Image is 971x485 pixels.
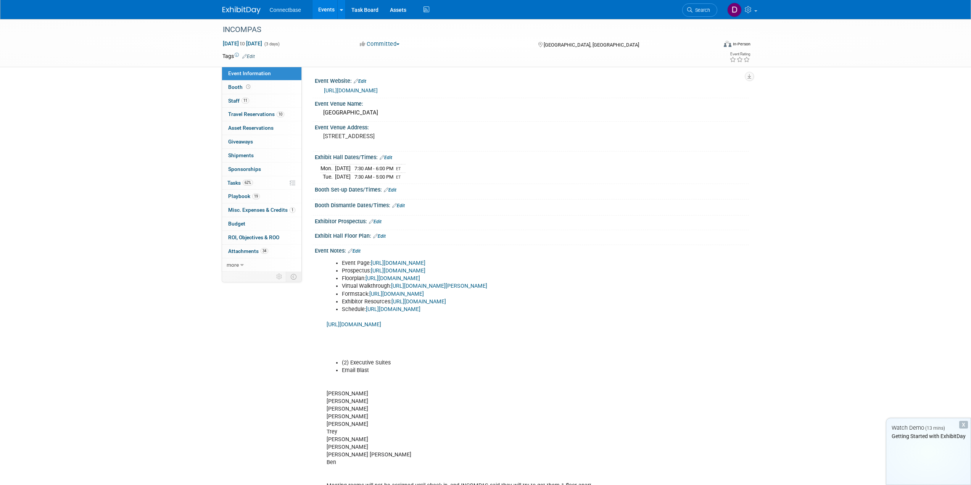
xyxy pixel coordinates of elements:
span: 1 [290,207,295,213]
a: Misc. Expenses & Credits1 [222,203,301,217]
a: Edit [369,219,382,224]
img: Danielle Smith [727,3,742,17]
span: Misc. Expenses & Credits [228,207,295,213]
span: Booth [228,84,252,90]
a: Edit [380,155,392,160]
a: [URL][DOMAIN_NAME] [371,260,425,266]
div: Event Venue Name: [315,98,749,108]
li: Schedule: [342,306,660,313]
span: 62% [243,180,253,185]
span: 10 [277,111,284,117]
a: Tasks62% [222,176,301,190]
span: 19 [252,193,260,199]
li: Email Blast [342,367,660,374]
span: 7:30 AM - 6:00 PM [354,166,393,171]
a: Edit [348,248,361,254]
td: Mon. [320,164,335,173]
a: Edit [384,187,396,193]
span: ET [396,175,401,180]
div: Booth Set-up Dates/Times: [315,184,749,194]
a: Staff11 [222,94,301,108]
span: [GEOGRAPHIC_DATA], [GEOGRAPHIC_DATA] [544,42,639,48]
div: Exhibit Hall Dates/Times: [315,151,749,161]
a: [URL][DOMAIN_NAME] [391,298,446,305]
a: Asset Reservations [222,121,301,135]
span: Playbook [228,193,260,199]
a: Sponsorships [222,163,301,176]
a: [URL][DOMAIN_NAME] [366,306,420,313]
a: Giveaways [222,135,301,148]
span: ROI, Objectives & ROO [228,234,279,240]
span: Tasks [227,180,253,186]
a: [URL][DOMAIN_NAME][PERSON_NAME] [391,283,487,289]
div: Dismiss [959,421,968,429]
a: Attachments34 [222,245,301,258]
div: Watch Demo [886,424,971,432]
span: [DATE] [DATE] [222,40,262,47]
a: ROI, Objectives & ROO [222,231,301,244]
a: Edit [242,54,255,59]
a: [URL][DOMAIN_NAME] [324,87,378,93]
li: Floorplan: [342,275,660,282]
a: [URL][DOMAIN_NAME] [371,267,425,274]
span: to [239,40,246,47]
span: Travel Reservations [228,111,284,117]
div: Event Notes: [315,245,749,255]
span: Sponsorships [228,166,261,172]
span: Giveaways [228,139,253,145]
a: Edit [392,203,405,208]
li: Prospectus: [342,267,660,275]
div: Booth Dismantle Dates/Times: [315,200,749,209]
div: In-Person [733,41,750,47]
span: (3 days) [264,42,280,47]
td: [DATE] [335,164,351,173]
td: Toggle Event Tabs [286,272,301,282]
div: Event Rating [729,52,750,56]
span: ET [396,166,401,171]
span: Asset Reservations [228,125,274,131]
div: INCOMPAS [220,23,706,37]
div: Event Format [672,40,751,51]
div: Event Website: [315,75,749,85]
div: Exhibit Hall Floor Plan: [315,230,749,240]
div: Exhibitor Prospectus: [315,216,749,226]
div: Event Venue Address: [315,122,749,131]
span: Event Information [228,70,271,76]
img: ExhibitDay [222,6,261,14]
a: Playbook19 [222,190,301,203]
span: (13 mins) [925,425,945,431]
a: Edit [373,234,386,239]
span: 34 [261,248,268,254]
div: Getting Started with ExhibitDay [886,432,971,440]
span: Connectbase [270,7,301,13]
a: Budget [222,217,301,230]
td: Tags [222,52,255,60]
a: [URL][DOMAIN_NAME] [327,321,381,328]
li: Event Page: [342,259,660,267]
a: [URL][DOMAIN_NAME] [369,291,424,297]
a: [URL][DOMAIN_NAME] [366,275,420,282]
li: Virtual Walkthrough: [342,282,660,290]
img: Format-Inperson.png [724,41,731,47]
td: Personalize Event Tab Strip [273,272,286,282]
span: Booth not reserved yet [245,84,252,90]
span: 11 [242,98,249,103]
li: (2) Executive Suites [342,359,660,367]
a: Booth [222,81,301,94]
span: 7:30 AM - 5:00 PM [354,174,393,180]
button: Committed [357,40,403,48]
a: Search [682,3,717,17]
a: Shipments [222,149,301,162]
pre: [STREET_ADDRESS] [323,133,487,140]
td: Tue. [320,173,335,181]
span: Budget [228,221,245,227]
span: Shipments [228,152,254,158]
div: [GEOGRAPHIC_DATA] [320,107,743,119]
td: [DATE] [335,173,351,181]
span: Search [692,7,710,13]
li: Formstack: [342,290,660,298]
a: more [222,258,301,272]
a: Travel Reservations10 [222,108,301,121]
span: Staff [228,98,249,104]
li: Exhibitor Resources: [342,298,660,306]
